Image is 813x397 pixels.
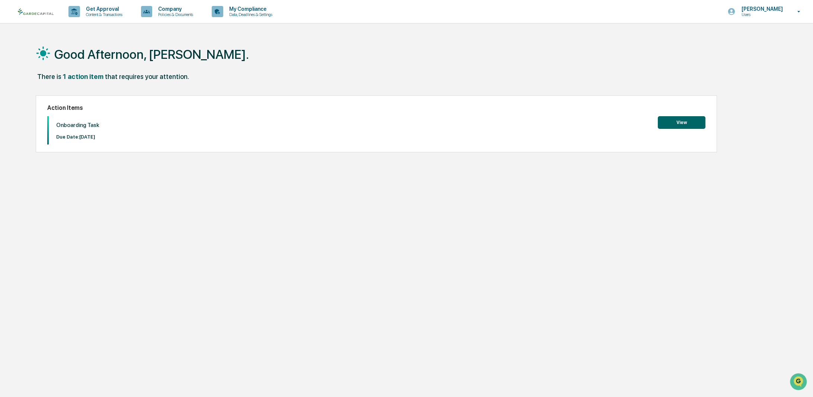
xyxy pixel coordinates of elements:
[789,372,809,393] iframe: Open customer support
[152,6,197,12] p: Company
[80,6,126,12] p: Get Approval
[61,93,92,101] span: Attestations
[15,93,48,101] span: Preclearance
[56,134,99,140] p: Due Date: [DATE]
[18,8,54,15] img: logo
[52,126,90,131] a: Powered byPylon
[47,104,706,111] h2: Action Items
[63,73,103,80] div: 1 action item
[223,12,276,17] p: Data, Deadlines & Settings
[15,108,47,115] span: Data Lookup
[658,118,705,126] a: View
[56,122,99,128] p: Onboarding Task
[54,47,249,62] h1: Good Afternoon, [PERSON_NAME].
[7,15,135,27] p: How can we help?
[4,90,51,104] a: 🖐️Preclearance
[7,94,13,100] div: 🖐️
[19,34,123,41] input: Clear
[7,57,21,70] img: 1746055101610-c473b297-6a78-478c-a979-82029cc54cd1
[658,116,705,129] button: View
[736,6,787,12] p: [PERSON_NAME]
[25,64,94,70] div: We're available if you need us!
[4,105,50,118] a: 🔎Data Lookup
[80,12,126,17] p: Content & Transactions
[51,90,95,104] a: 🗄️Attestations
[7,108,13,114] div: 🔎
[105,73,189,80] div: that requires your attention.
[25,57,122,64] div: Start new chat
[223,6,276,12] p: My Compliance
[127,59,135,68] button: Start new chat
[152,12,197,17] p: Policies & Documents
[736,12,787,17] p: Users
[74,126,90,131] span: Pylon
[54,94,60,100] div: 🗄️
[37,73,61,80] div: There is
